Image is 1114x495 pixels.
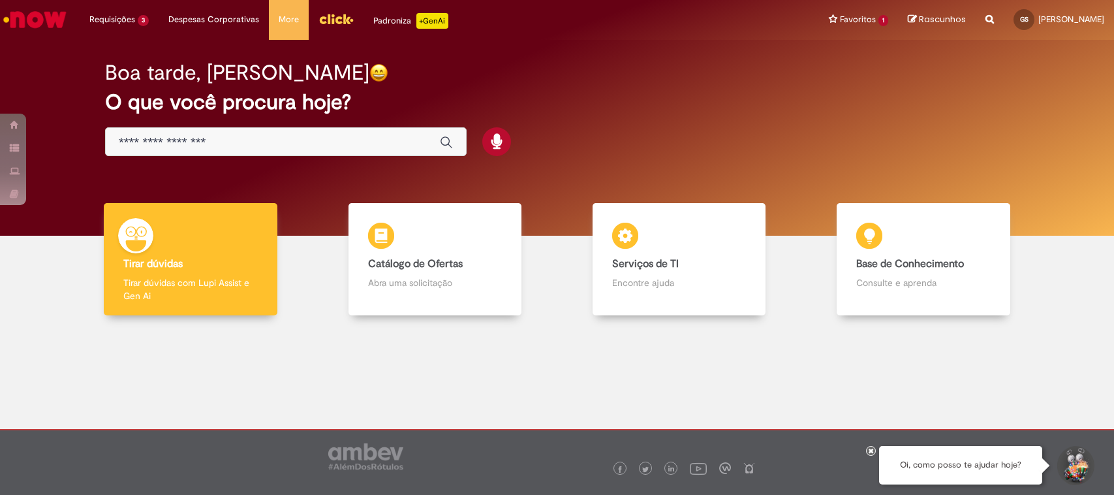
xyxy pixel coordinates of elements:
span: Favoritos [840,13,876,26]
div: Padroniza [373,13,448,29]
img: logo_footer_linkedin.png [668,466,675,473]
p: Abra uma solicitação [368,276,502,289]
h2: O que você procura hoje? [105,91,1009,114]
a: Base de Conhecimento Consulte e aprenda [801,203,1045,316]
button: Iniciar Conversa de Suporte [1055,446,1094,485]
p: Tirar dúvidas com Lupi Assist e Gen Ai [123,276,257,302]
img: logo_footer_workplace.png [719,462,731,474]
a: Serviços de TI Encontre ajuda [557,203,801,316]
span: 3 [138,15,149,26]
img: logo_footer_twitter.png [642,466,649,473]
p: Consulte e aprenda [856,276,990,289]
p: +GenAi [416,13,448,29]
img: ServiceNow [1,7,69,33]
span: GS [1020,15,1029,24]
div: Oi, como posso te ajudar hoje? [879,446,1042,485]
img: logo_footer_youtube.png [690,460,707,477]
span: More [279,13,299,26]
a: Catálogo de Ofertas Abra uma solicitação [313,203,557,316]
img: logo_footer_facebook.png [617,466,623,473]
h2: Boa tarde, [PERSON_NAME] [105,61,369,84]
span: 1 [878,15,888,26]
span: [PERSON_NAME] [1038,14,1104,25]
b: Tirar dúvidas [123,257,183,270]
span: Requisições [89,13,135,26]
b: Serviços de TI [612,257,679,270]
span: Despesas Corporativas [168,13,259,26]
b: Base de Conhecimento [856,257,964,270]
img: click_logo_yellow_360x200.png [318,9,354,29]
a: Rascunhos [908,14,966,26]
img: logo_footer_ambev_rotulo_gray.png [328,443,403,470]
span: Rascunhos [919,13,966,25]
b: Catálogo de Ofertas [368,257,463,270]
img: logo_footer_naosei.png [743,462,755,474]
a: Tirar dúvidas Tirar dúvidas com Lupi Assist e Gen Ai [69,203,313,316]
p: Encontre ajuda [612,276,746,289]
img: happy-face.png [369,63,388,82]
